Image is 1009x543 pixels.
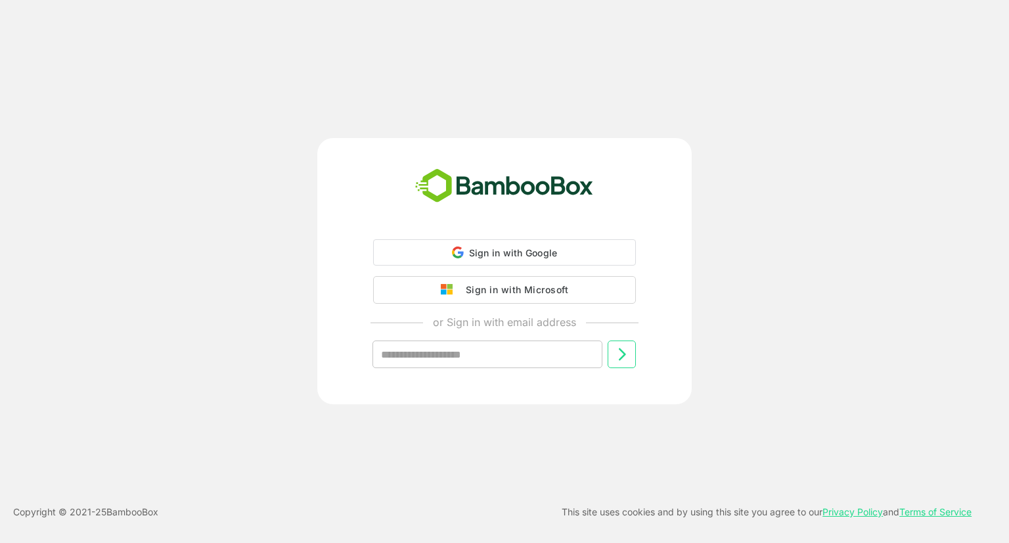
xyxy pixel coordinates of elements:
[469,247,558,258] span: Sign in with Google
[408,164,600,208] img: bamboobox
[822,506,883,517] a: Privacy Policy
[899,506,972,517] a: Terms of Service
[373,276,636,304] button: Sign in with Microsoft
[562,504,972,520] p: This site uses cookies and by using this site you agree to our and
[433,314,576,330] p: or Sign in with email address
[459,281,568,298] div: Sign in with Microsoft
[373,239,636,266] div: Sign in with Google
[13,504,158,520] p: Copyright © 2021- 25 BambooBox
[441,284,459,296] img: google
